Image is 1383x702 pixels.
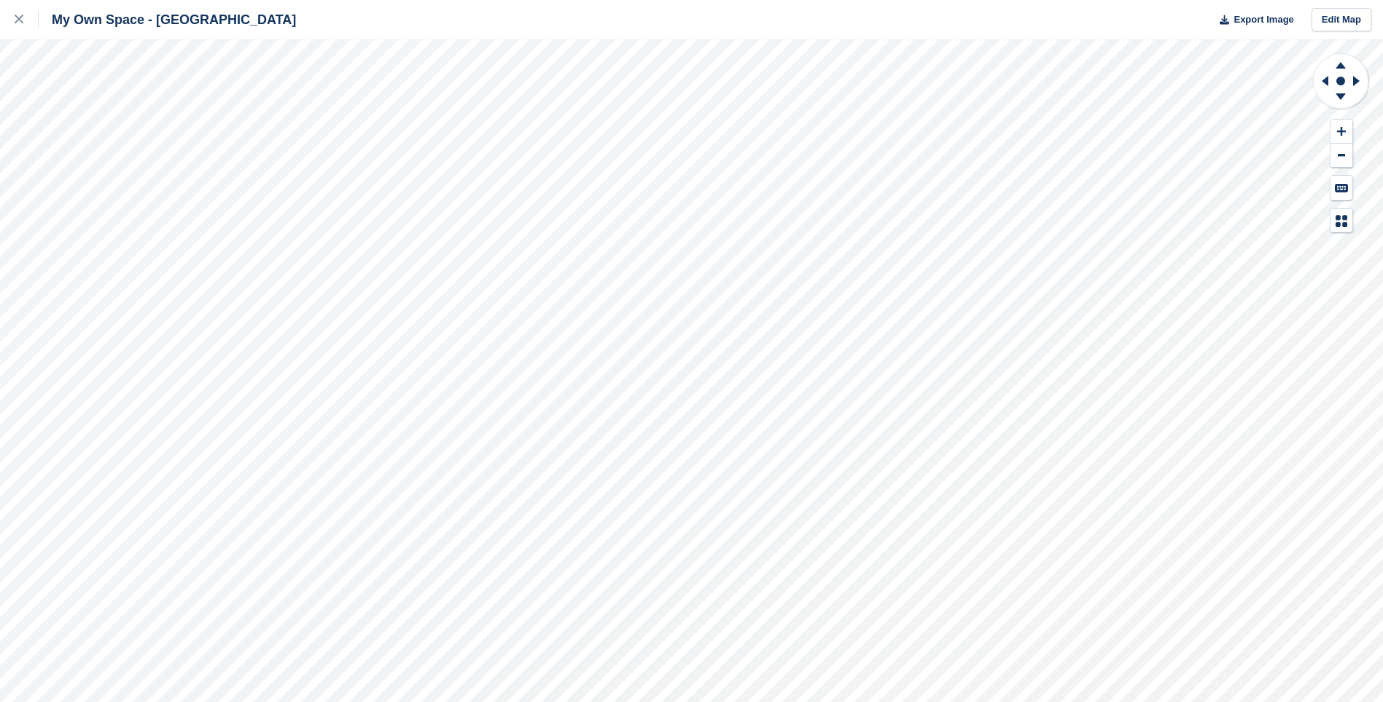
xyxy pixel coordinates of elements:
[1331,120,1352,144] button: Zoom In
[1211,8,1294,32] button: Export Image
[1331,176,1352,200] button: Keyboard Shortcuts
[1312,8,1371,32] a: Edit Map
[1331,209,1352,233] button: Map Legend
[39,11,296,28] div: My Own Space - [GEOGRAPHIC_DATA]
[1331,144,1352,168] button: Zoom Out
[1234,12,1293,27] span: Export Image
